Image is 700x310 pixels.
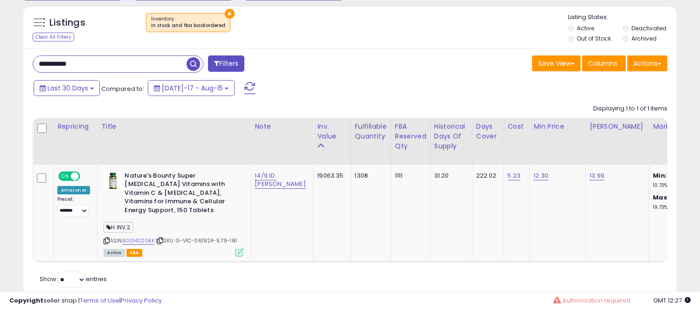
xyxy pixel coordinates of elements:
[34,80,100,96] button: Last 30 Days
[577,24,594,32] label: Active
[534,171,548,180] a: 12.30
[59,172,71,180] span: ON
[151,15,225,29] span: Inventory :
[156,237,237,244] span: | SKU: G-VIC-061924-5.79-181
[57,196,90,217] div: Preset:
[57,122,93,131] div: Repricing
[434,122,468,151] div: Historical Days Of Supply
[562,296,631,305] span: Authorization required
[577,34,611,42] label: Out of Stock
[534,122,582,131] div: Min Price
[104,249,125,257] span: All listings currently available for purchase on Amazon
[593,104,667,113] div: Displaying 1 to 1 of 1 items
[582,55,626,71] button: Columns
[476,172,497,180] div: 222.02
[508,171,521,180] a: 5.23
[434,172,465,180] div: 31.20
[104,172,122,190] img: 41Al6x+mTKL._SL40_.jpg
[667,171,684,180] a: 25.24
[151,22,225,29] div: in stock and fba backordered
[508,122,526,131] div: Cost
[123,237,154,245] a: B0014D2GEK
[532,55,581,71] button: Save View
[57,186,90,194] div: Amazon AI
[9,296,162,305] div: seller snap | |
[588,59,617,68] span: Columns
[631,24,666,32] label: Deactivated
[79,172,94,180] span: OFF
[121,296,162,305] a: Privacy Policy
[125,172,238,217] b: Nature's Bounty Super [MEDICAL_DATA] Vitamins with Vitamin C & [MEDICAL_DATA], Vitamins for Immun...
[317,172,343,180] div: 19063.35
[104,222,133,233] span: H.INV.2
[395,172,423,180] div: 1111
[653,171,667,180] b: Min:
[40,275,107,283] span: Show: entries
[255,122,309,131] div: Note
[33,33,74,41] div: Clear All Filters
[653,296,691,305] span: 2025-09-15 12:27 GMT
[101,84,144,93] span: Compared to:
[255,171,306,189] a: 14/9 ID: [PERSON_NAME]
[104,172,243,255] div: ASIN:
[631,34,657,42] label: Archived
[568,13,677,22] p: Listing States:
[476,122,500,141] div: Days Cover
[395,122,426,151] div: FBA Reserved Qty
[355,172,384,180] div: 1308
[9,296,43,305] strong: Copyright
[126,249,142,257] span: FBA
[80,296,119,305] a: Terms of Use
[49,16,85,29] h5: Listings
[162,83,223,93] span: [DATE]-17 - Aug-15
[148,80,235,96] button: [DATE]-17 - Aug-15
[627,55,667,71] button: Actions
[589,122,645,131] div: [PERSON_NAME]
[589,171,604,180] a: 13.99
[355,122,387,141] div: Fulfillable Quantity
[653,193,669,202] b: Max:
[101,122,247,131] div: Title
[48,83,88,93] span: Last 30 Days
[225,9,235,19] button: ×
[208,55,244,72] button: Filters
[317,122,347,141] div: Inv. value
